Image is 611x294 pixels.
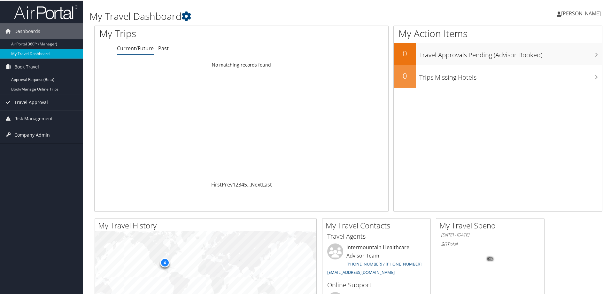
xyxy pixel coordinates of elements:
[419,47,602,59] h3: Travel Approvals Pending (Advisor Booked)
[14,94,48,110] span: Travel Approval
[441,240,539,247] h6: Total
[394,26,602,40] h1: My Action Items
[233,180,236,187] a: 1
[236,180,238,187] a: 2
[117,44,154,51] a: Current/Future
[441,231,539,237] h6: [DATE] - [DATE]
[262,180,272,187] a: Last
[327,269,395,274] a: [EMAIL_ADDRESS][DOMAIN_NAME]
[158,44,169,51] a: Past
[89,9,435,22] h1: My Travel Dashboard
[346,260,422,266] a: [PHONE_NUMBER] / [PHONE_NUMBER]
[441,240,447,247] span: $0
[95,59,388,70] td: No matching records found
[99,26,261,40] h1: My Trips
[14,23,40,39] span: Dashboards
[211,180,222,187] a: First
[439,219,544,230] h2: My Travel Spend
[419,69,602,81] h3: Trips Missing Hotels
[326,219,430,230] h2: My Travel Contacts
[14,58,39,74] span: Book Travel
[488,257,493,260] tspan: 0%
[222,180,233,187] a: Prev
[327,280,426,289] h3: Online Support
[14,4,78,19] img: airportal-logo.png
[394,70,416,81] h2: 0
[394,42,602,65] a: 0Travel Approvals Pending (Advisor Booked)
[160,257,169,267] div: 4
[244,180,247,187] a: 5
[98,219,316,230] h2: My Travel History
[14,126,50,142] span: Company Admin
[327,231,426,240] h3: Travel Agents
[14,110,53,126] span: Risk Management
[324,243,429,277] li: Intermountain Healthcare Advisor Team
[247,180,251,187] span: …
[557,3,607,22] a: [PERSON_NAME]
[251,180,262,187] a: Next
[241,180,244,187] a: 4
[394,65,602,87] a: 0Trips Missing Hotels
[238,180,241,187] a: 3
[561,9,601,16] span: [PERSON_NAME]
[394,47,416,58] h2: 0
